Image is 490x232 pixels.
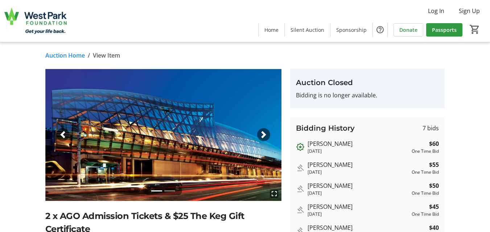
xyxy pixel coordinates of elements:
a: Passports [426,23,462,37]
a: Auction Home [45,51,85,60]
mat-icon: Outbid [296,206,305,214]
mat-icon: Outbid [296,185,305,193]
div: [DATE] [308,148,409,155]
div: [PERSON_NAME] [308,202,409,211]
a: Silent Auction [285,23,330,37]
div: One Time Bid [412,190,439,197]
a: Home [259,23,284,37]
span: / [88,51,90,60]
strong: $60 [429,139,439,148]
button: Sign Up [453,5,486,17]
div: [PERSON_NAME] [308,223,409,232]
span: Sign Up [459,7,480,15]
img: Image [45,68,282,201]
a: Donate [394,23,423,37]
strong: $50 [429,181,439,190]
span: 7 bids [423,124,439,132]
span: Silent Auction [291,26,324,34]
div: [PERSON_NAME] [308,181,409,190]
button: Cart [468,23,481,36]
a: Sponsorship [330,23,372,37]
button: Help [373,22,387,37]
span: Passports [432,26,457,34]
mat-icon: Outbid [296,143,305,151]
div: [DATE] [308,211,409,218]
p: Bidding is no longer available. [296,91,439,100]
img: West Park Healthcare Centre Foundation's Logo [4,3,69,39]
span: View Item [93,51,120,60]
mat-icon: Outbid [296,164,305,172]
div: [DATE] [308,190,409,197]
h3: Auction Closed [296,77,439,88]
h3: Bidding History [296,123,355,134]
div: One Time Bid [412,148,439,155]
div: One Time Bid [412,169,439,176]
span: Log In [428,7,444,15]
strong: $40 [429,223,439,232]
button: Log In [422,5,450,17]
div: [DATE] [308,169,409,176]
span: Sponsorship [336,26,367,34]
span: Donate [399,26,417,34]
div: [PERSON_NAME] [308,139,409,148]
mat-icon: fullscreen [270,189,279,198]
div: One Time Bid [412,211,439,218]
strong: $45 [429,202,439,211]
div: [PERSON_NAME] [308,160,409,169]
strong: $55 [429,160,439,169]
span: Home [264,26,279,34]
